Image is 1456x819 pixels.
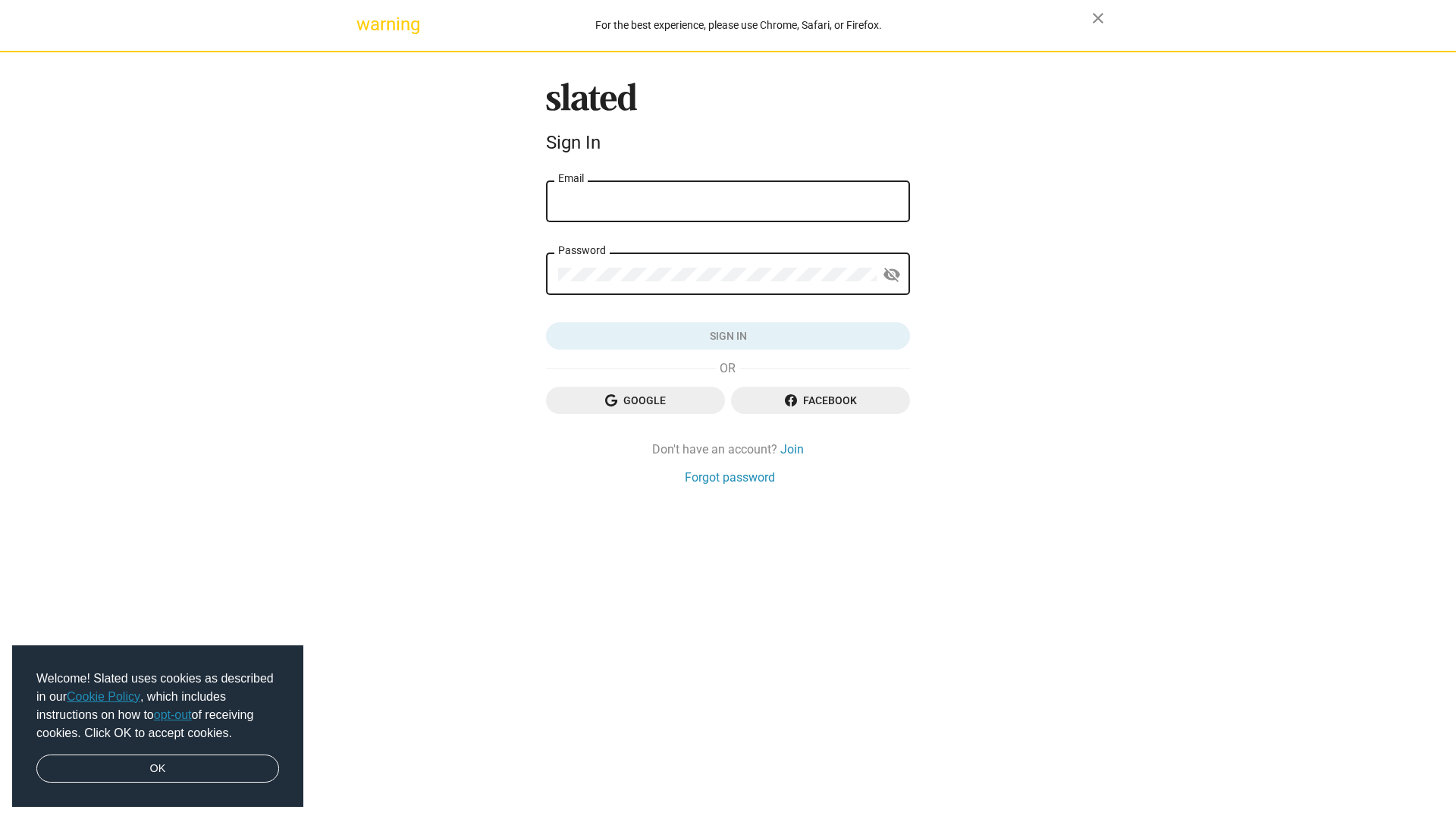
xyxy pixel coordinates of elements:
a: dismiss cookie message [36,755,279,783]
span: Facebook [743,387,898,414]
a: Forgot password [685,469,775,485]
mat-icon: warning [356,15,375,33]
button: Google [546,387,725,414]
div: Don't have an account? [546,441,910,457]
sl-branding: Sign In [546,83,910,160]
span: Google [558,387,713,414]
div: For the best experience, please use Chrome, Safari, or Firefox. [385,15,1092,36]
span: Welcome! Slated uses cookies as described in our , which includes instructions on how to of recei... [36,670,279,742]
div: cookieconsent [12,645,303,808]
mat-icon: close [1089,9,1107,27]
button: Show password [877,260,907,290]
a: opt-out [154,708,192,721]
a: Cookie Policy [67,690,140,703]
a: Join [780,441,804,457]
div: Sign In [546,132,910,153]
mat-icon: visibility_off [883,263,901,287]
button: Facebook [731,387,910,414]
